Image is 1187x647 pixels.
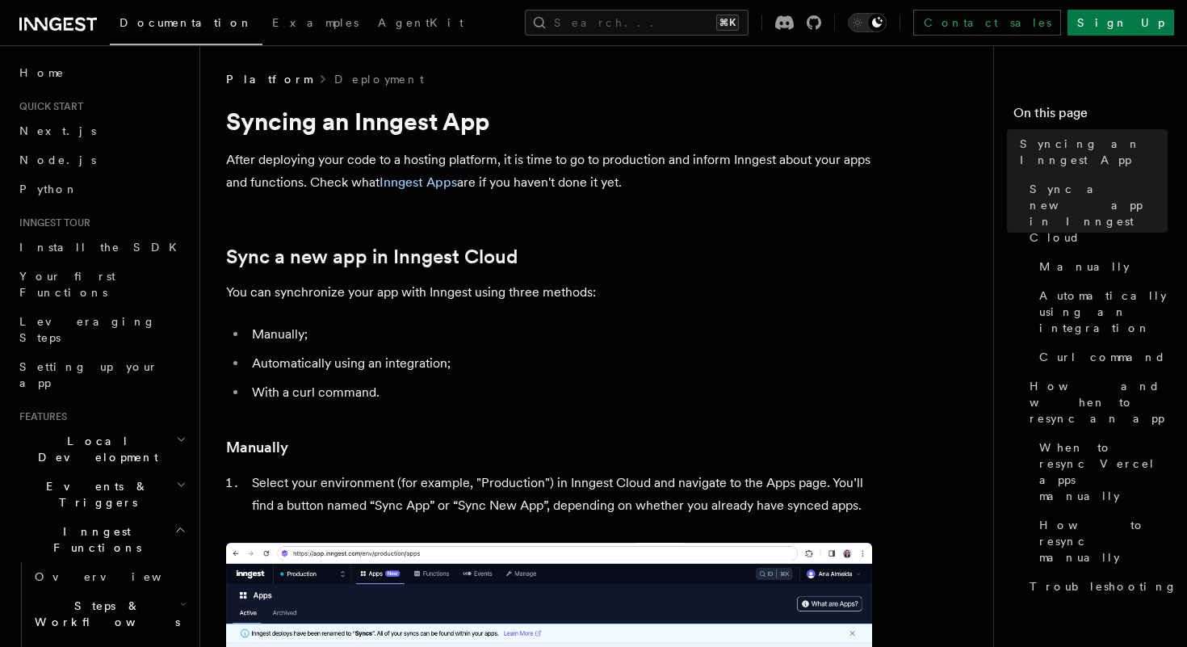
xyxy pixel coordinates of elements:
[247,381,872,404] li: With a curl command.
[716,15,739,31] kbd: ⌘K
[380,174,457,190] a: Inngest Apps
[1013,129,1168,174] a: Syncing an Inngest App
[28,562,190,591] a: Overview
[1023,572,1168,601] a: Troubleshooting
[120,16,253,29] span: Documentation
[247,472,872,517] li: Select your environment (for example, "Production") in Inngest Cloud and navigate to the Apps pag...
[13,116,190,145] a: Next.js
[368,5,473,44] a: AgentKit
[13,352,190,397] a: Setting up your app
[1039,349,1166,365] span: Curl command
[13,262,190,307] a: Your first Functions
[19,124,96,137] span: Next.js
[1039,517,1168,565] span: How to resync manually
[226,281,872,304] p: You can synchronize your app with Inngest using three methods:
[525,10,749,36] button: Search...⌘K
[13,145,190,174] a: Node.js
[35,570,201,583] span: Overview
[1039,258,1130,275] span: Manually
[1033,252,1168,281] a: Manually
[262,5,368,44] a: Examples
[1039,439,1168,504] span: When to resync Vercel apps manually
[226,436,288,459] a: Manually
[334,71,424,87] a: Deployment
[1033,510,1168,572] a: How to resync manually
[1033,433,1168,510] a: When to resync Vercel apps manually
[1030,378,1168,426] span: How and when to resync an app
[1033,342,1168,372] a: Curl command
[13,58,190,87] a: Home
[1030,578,1177,594] span: Troubleshooting
[378,16,463,29] span: AgentKit
[13,426,190,472] button: Local Development
[13,233,190,262] a: Install the SDK
[1030,181,1168,246] span: Sync a new app in Inngest Cloud
[19,360,158,389] span: Setting up your app
[13,174,190,204] a: Python
[13,307,190,352] a: Leveraging Steps
[1033,281,1168,342] a: Automatically using an integration
[226,107,872,136] h1: Syncing an Inngest App
[19,65,65,81] span: Home
[226,71,312,87] span: Platform
[13,517,190,562] button: Inngest Functions
[13,472,190,517] button: Events & Triggers
[28,598,180,630] span: Steps & Workflows
[1067,10,1174,36] a: Sign Up
[272,16,359,29] span: Examples
[110,5,262,45] a: Documentation
[28,591,190,636] button: Steps & Workflows
[13,523,174,556] span: Inngest Functions
[19,183,78,195] span: Python
[13,100,83,113] span: Quick start
[19,315,156,344] span: Leveraging Steps
[247,323,872,346] li: Manually;
[19,241,187,254] span: Install the SDK
[19,270,115,299] span: Your first Functions
[1023,372,1168,433] a: How and when to resync an app
[1013,103,1168,129] h4: On this page
[913,10,1061,36] a: Contact sales
[226,246,518,268] a: Sync a new app in Inngest Cloud
[848,13,887,32] button: Toggle dark mode
[13,478,176,510] span: Events & Triggers
[247,352,872,375] li: Automatically using an integration;
[1039,288,1168,336] span: Automatically using an integration
[13,410,67,423] span: Features
[1023,174,1168,252] a: Sync a new app in Inngest Cloud
[13,433,176,465] span: Local Development
[226,149,872,194] p: After deploying your code to a hosting platform, it is time to go to production and inform Innges...
[13,216,90,229] span: Inngest tour
[19,153,96,166] span: Node.js
[1020,136,1168,168] span: Syncing an Inngest App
